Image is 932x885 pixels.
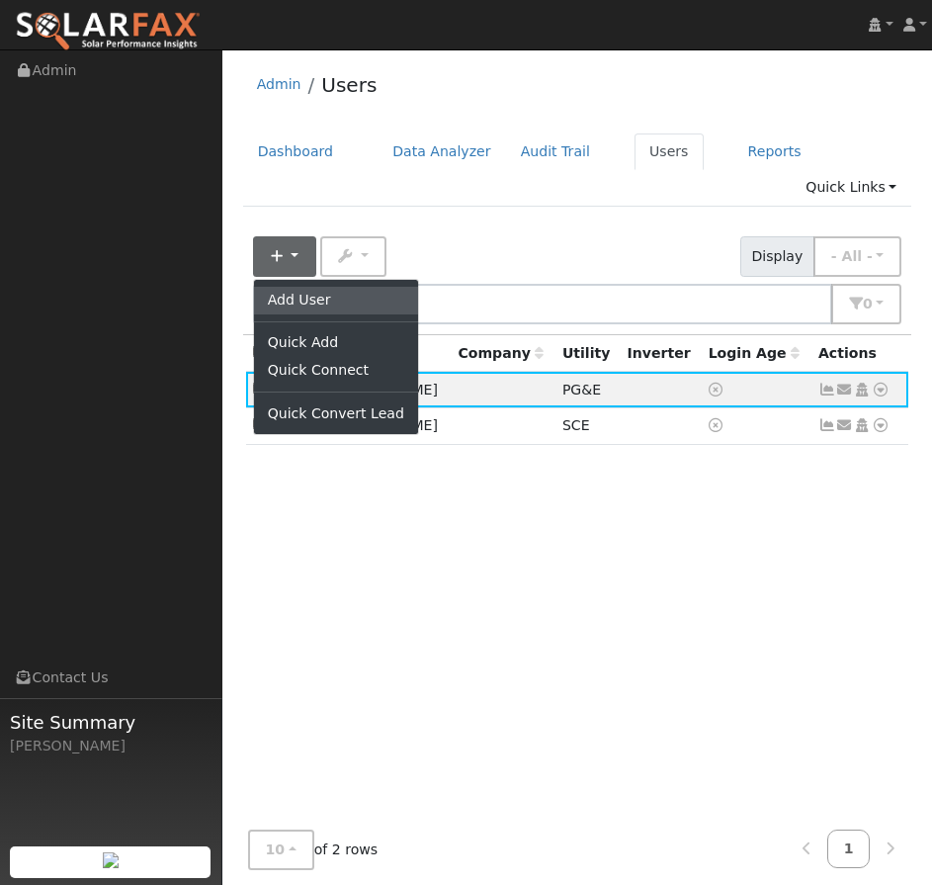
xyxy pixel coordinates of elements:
[10,736,212,756] div: [PERSON_NAME]
[562,343,614,364] div: Utility
[15,11,201,52] img: SolarFax
[709,382,726,398] a: No login access
[836,415,854,436] a: maria.garabito@yahoo.com
[254,329,418,357] a: Quick Add
[791,169,911,206] a: Quick Links
[254,357,418,385] a: Quick Connect
[831,284,901,324] button: 0
[378,133,506,170] a: Data Analyzer
[818,343,901,364] div: Actions
[709,345,800,361] span: Days since last login
[827,830,871,868] a: 1
[321,73,377,97] a: Users
[266,841,286,857] span: 10
[818,417,836,433] a: Show Graph
[243,133,349,170] a: Dashboard
[853,417,871,433] a: Login As
[628,343,695,364] div: Inverter
[10,709,212,736] span: Site Summary
[635,133,704,170] a: Users
[562,417,590,433] span: SCE
[853,382,871,398] a: Login As
[257,76,301,92] a: Admin
[254,399,418,427] a: Quick Convert Lead
[248,830,314,870] button: 10
[458,345,543,361] span: Company name
[872,380,890,400] a: Other actions
[103,852,119,868] img: retrieve
[836,380,854,400] a: camachomonics340@gmail.com
[813,236,902,277] button: - All -
[733,133,816,170] a: Reports
[254,287,418,314] a: Add User
[872,415,890,436] a: Other actions
[322,284,832,324] input: Search
[562,382,601,398] span: PG&E
[709,417,726,433] a: No login access
[248,830,379,870] span: of 2 rows
[818,382,836,398] a: Show Graph
[506,133,605,170] a: Audit Trail
[740,236,814,277] span: Display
